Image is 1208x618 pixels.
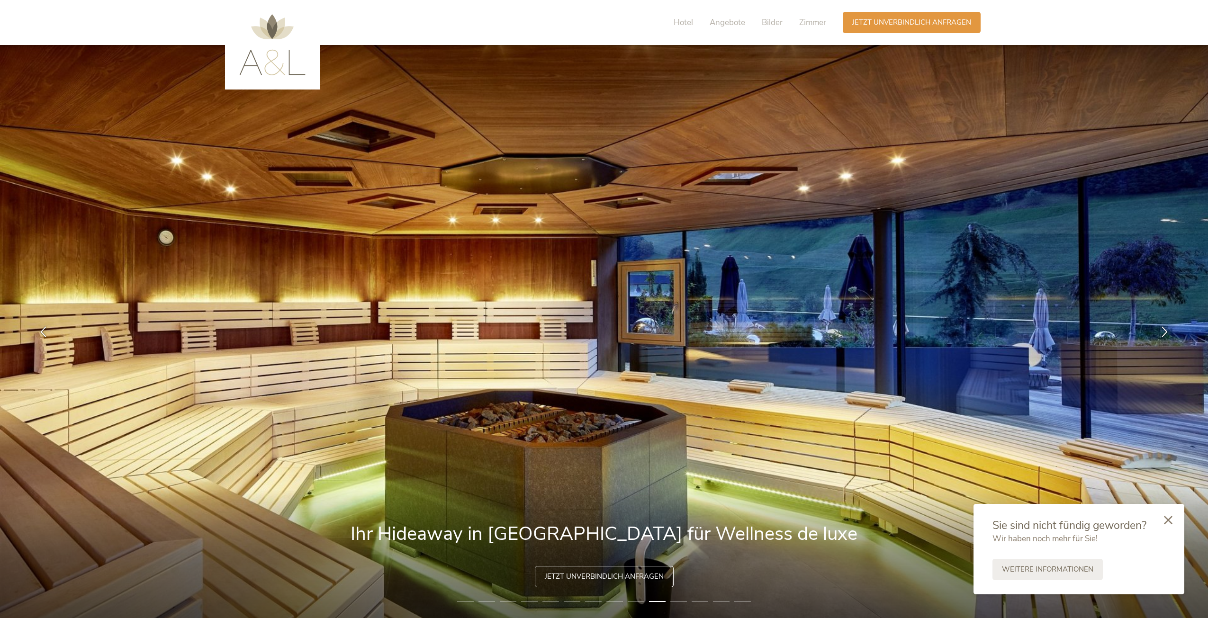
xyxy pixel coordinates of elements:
span: Jetzt unverbindlich anfragen [545,572,664,582]
span: Jetzt unverbindlich anfragen [852,18,971,27]
span: Weitere Informationen [1002,564,1093,574]
a: Weitere Informationen [992,559,1103,580]
span: Wir haben noch mehr für Sie! [992,533,1098,544]
span: Angebote [710,17,745,28]
span: Sie sind nicht fündig geworden? [992,518,1146,533]
span: Bilder [762,17,783,28]
img: AMONTI & LUNARIS Wellnessresort [239,14,306,75]
span: Hotel [674,17,693,28]
span: Zimmer [799,17,826,28]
